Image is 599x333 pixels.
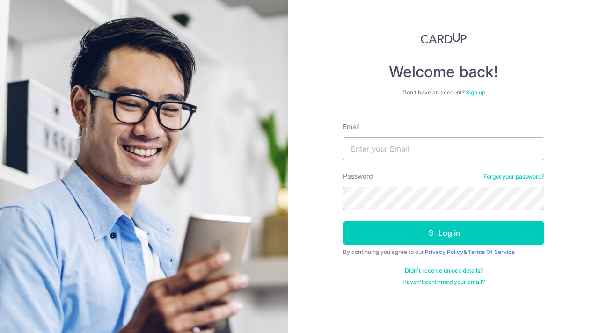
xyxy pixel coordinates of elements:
div: By continuing you agree to our & [343,248,544,256]
a: Haven't confirmed your email? [402,278,485,286]
button: Log in [343,221,544,245]
label: Password [343,172,373,181]
img: CardUp Logo [421,33,467,44]
h4: Welcome back! [343,63,544,81]
a: Didn't receive unlock details? [405,267,483,275]
div: Don’t have an account? [343,89,544,96]
a: Forgot your password? [483,173,544,181]
label: Email [343,122,359,131]
input: Enter your Email [343,137,544,160]
a: Sign up [466,89,485,96]
a: Privacy Policy [425,248,463,255]
a: Terms Of Service [468,248,515,255]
